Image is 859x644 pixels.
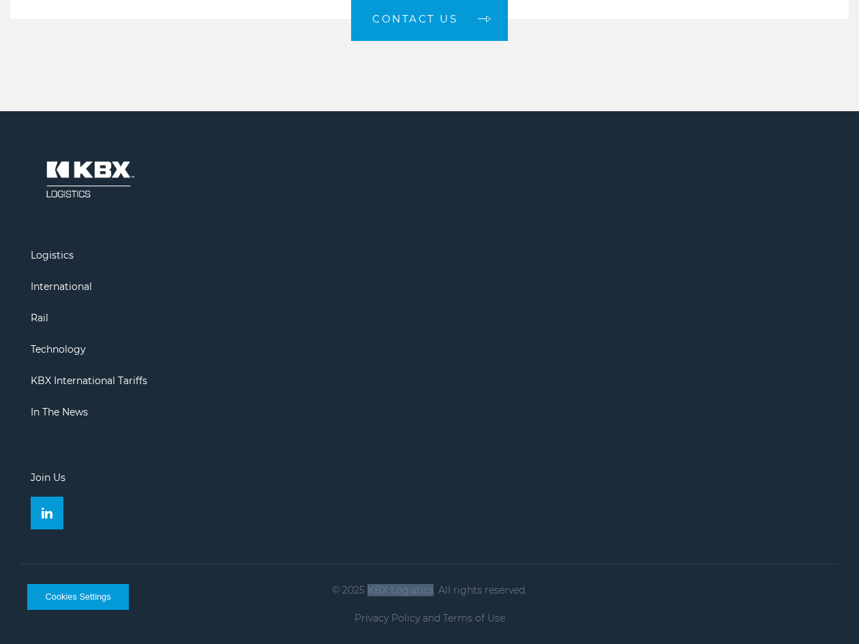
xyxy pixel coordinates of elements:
a: Logistics [31,249,74,261]
span: Contact Us [372,14,457,24]
a: Join Us [31,471,65,484]
a: Terms of Use [443,612,505,624]
a: KBX International Tariffs [31,375,147,387]
a: Rail [31,312,48,324]
a: Privacy Policy [355,612,420,624]
a: Technology [31,343,86,355]
a: International [31,280,92,293]
p: © 2025 KBX Logistics. All rights reserved. [20,585,839,596]
img: kbx logo [31,145,147,214]
img: Linkedin [42,508,52,518]
button: Cookies Settings [27,584,129,610]
a: In The News [31,406,88,418]
span: and [423,612,440,624]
